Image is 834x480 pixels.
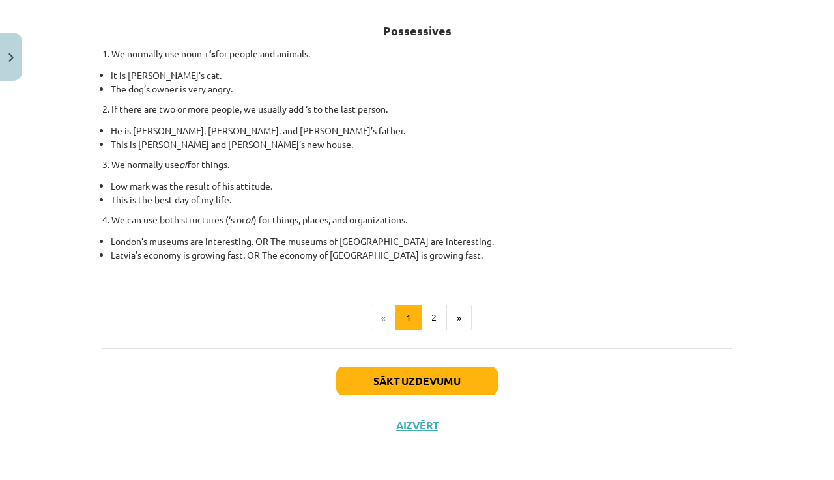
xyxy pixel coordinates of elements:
[111,82,732,96] li: The dog’s owner is very angry.
[8,53,14,62] img: icon-close-lesson-0947bae3869378f0d4975bcd49f059093ad1ed9edebbc8119c70593378902aed.svg
[111,68,732,82] li: It is [PERSON_NAME]’s cat.
[392,419,442,432] button: Aizvērt
[102,305,732,331] nav: Page navigation example
[179,158,188,170] em: of
[446,305,472,331] button: »
[102,213,732,227] p: 4. We can use both structures (‘s or ) for things, places, and organizations.
[111,137,732,151] li: This is [PERSON_NAME] and [PERSON_NAME]’s new house.
[111,179,732,193] li: Low mark was the result of his attitude.
[383,23,452,38] strong: Possessives
[111,234,732,248] li: London’s museums are interesting. OR The museums of [GEOGRAPHIC_DATA] are interesting.
[245,214,253,225] em: of
[336,367,498,395] button: Sākt uzdevumu
[102,102,732,116] p: 2. If there are two or more people, we usually add ‘s to the last person.
[102,158,732,171] p: 3. We normally use for things.
[209,48,216,59] strong: ‘s
[111,124,732,137] li: He is [PERSON_NAME], [PERSON_NAME], and [PERSON_NAME]’s father.
[421,305,447,331] button: 2
[102,47,732,61] p: 1. We normally use noun + for people and animals.
[395,305,422,331] button: 1
[111,193,732,206] li: This is the best day of my life.
[111,248,732,275] li: Latvia’s economy is growing fast. OR The economy of [GEOGRAPHIC_DATA] is growing fast.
